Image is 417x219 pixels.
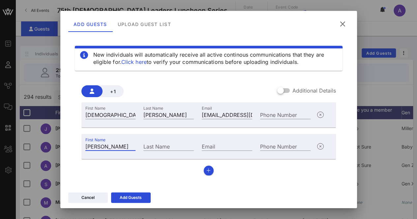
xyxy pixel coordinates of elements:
[292,87,336,94] label: Additional Details
[85,106,105,111] label: First Name
[111,192,151,203] button: Add Guests
[93,51,337,66] div: New individuals will automatically receive all active continous communications that they are elig...
[202,106,212,111] label: Email
[81,194,95,201] div: Cancel
[68,192,108,203] button: Cancel
[103,85,124,97] button: +1
[68,16,112,32] div: Add Guests
[121,59,147,65] a: Click here
[85,142,136,151] input: First Name
[112,16,176,32] div: Upload Guest List
[120,194,142,201] div: Add Guests
[85,137,105,142] label: First Name
[108,89,118,94] span: +1
[143,106,163,111] label: Last Name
